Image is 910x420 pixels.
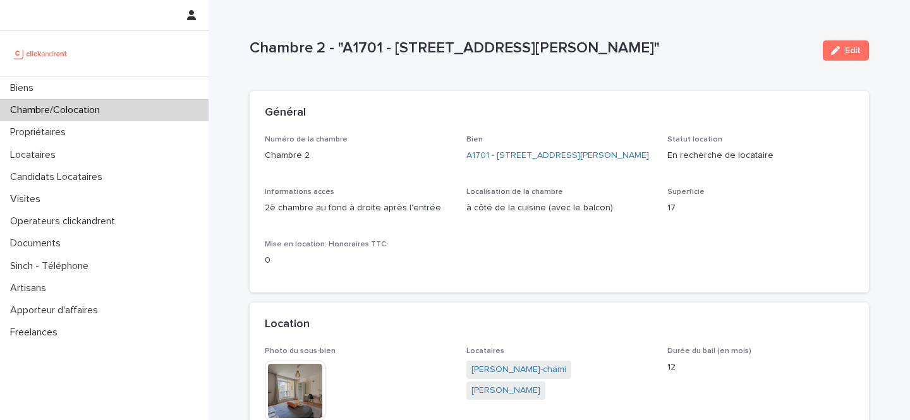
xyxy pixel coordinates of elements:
[466,347,504,355] span: Locataires
[667,149,854,162] p: En recherche de locataire
[265,241,386,248] span: Mise en location: Honoraires TTC
[466,188,563,196] span: Localisation de la chambre
[265,254,451,267] p: 0
[5,282,56,294] p: Artisans
[5,104,110,116] p: Chambre/Colocation
[265,201,451,215] p: 2è chambre au fond à droite après l'entrée
[471,363,566,376] a: [PERSON_NAME]-chami
[466,201,653,215] p: à côté de la cuisine (avec le balcon)
[845,46,861,55] span: Edit
[5,215,125,227] p: Operateurs clickandrent
[823,40,869,61] button: Edit
[5,193,51,205] p: Visites
[5,304,108,316] p: Apporteur d'affaires
[667,136,722,143] span: Statut location
[667,347,751,355] span: Durée du bail (en mois)
[667,188,705,196] span: Superficie
[667,201,854,215] p: 17
[265,347,336,355] span: Photo du sous-bien
[466,149,649,162] a: A1701 - [STREET_ADDRESS][PERSON_NAME]
[466,136,483,143] span: Bien
[265,149,451,162] p: Chambre 2
[265,188,334,196] span: Informations accès
[5,171,112,183] p: Candidats Locataires
[10,41,71,66] img: UCB0brd3T0yccxBKYDjQ
[250,39,813,57] p: Chambre 2 - "A1701 - [STREET_ADDRESS][PERSON_NAME]"
[265,136,348,143] span: Numéro de la chambre
[5,237,71,249] p: Documents
[5,260,99,272] p: Sinch - Téléphone
[5,126,76,138] p: Propriétaires
[471,384,540,397] a: [PERSON_NAME]
[265,318,310,332] h2: Location
[667,361,854,374] p: 12
[5,327,68,339] p: Freelances
[5,149,66,161] p: Locataires
[265,106,306,120] h2: Général
[5,82,44,94] p: Biens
